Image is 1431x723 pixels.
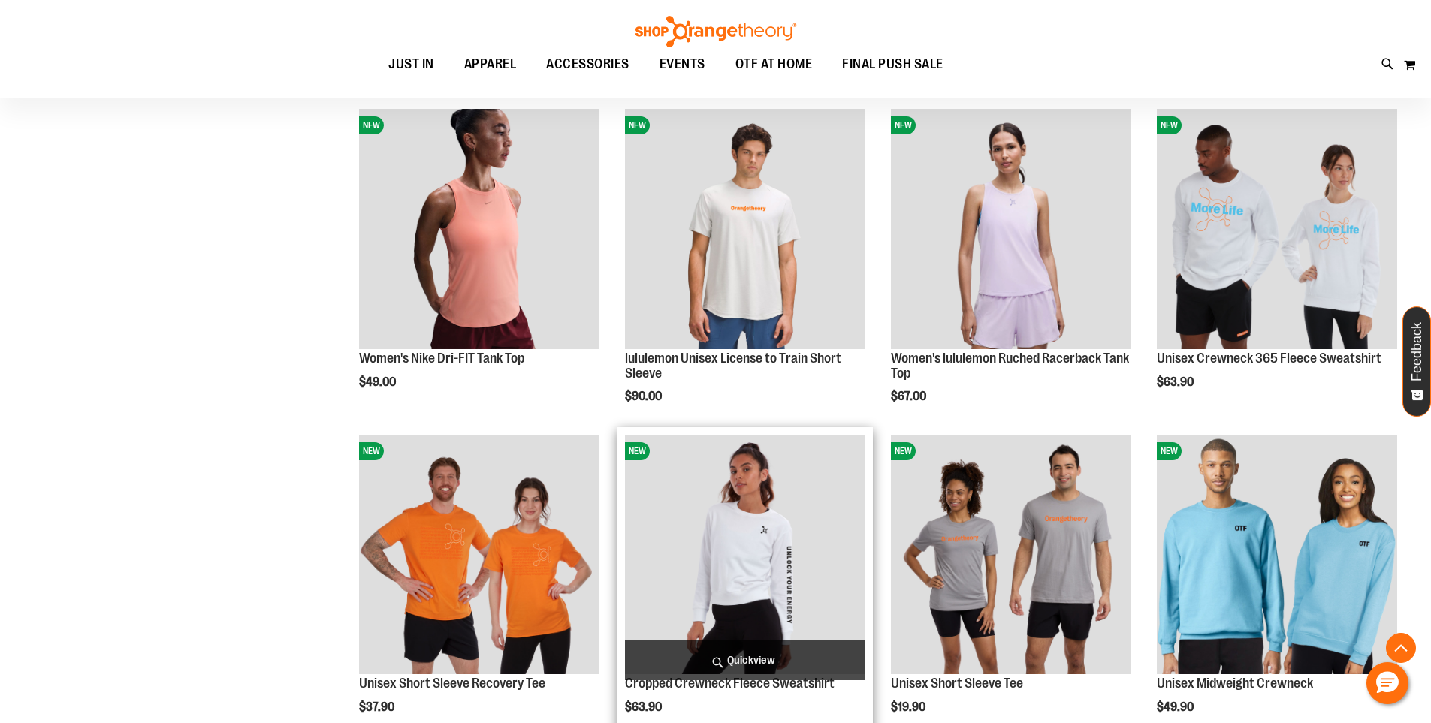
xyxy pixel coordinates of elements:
span: NEW [891,116,916,134]
a: Unisex Short Sleeve Tee [891,676,1023,691]
img: lululemon Unisex License to Train Short Sleeve [625,109,865,349]
a: APPAREL [449,47,532,82]
button: Feedback - Show survey [1402,306,1431,417]
a: OTF AT HOME [720,47,828,82]
span: $67.00 [891,390,928,403]
img: Unisex Crewneck 365 Fleece Sweatshirt [1157,109,1397,349]
span: FINAL PUSH SALE [842,47,943,81]
a: lululemon Unisex License to Train Short SleeveNEW [625,109,865,351]
span: NEW [359,116,384,134]
div: product [883,101,1139,441]
span: APPAREL [464,47,517,81]
span: JUST IN [388,47,434,81]
a: Unisex Short Sleeve Recovery Tee [359,676,545,691]
span: NEW [891,442,916,460]
a: Women's lululemon Ruched Racerback Tank Top [891,351,1129,381]
img: Cropped Crewneck Fleece Sweatshirt [625,435,865,675]
span: ACCESSORIES [546,47,629,81]
span: $63.90 [1157,375,1196,389]
a: FINAL PUSH SALE [827,47,959,82]
a: JUST IN [373,47,449,81]
span: NEW [1157,442,1182,460]
span: NEW [625,442,650,460]
div: product [617,101,873,441]
span: NEW [1157,116,1182,134]
a: Unisex Midweight CrewneckNEW [1157,435,1397,677]
span: $90.00 [625,390,664,403]
a: Women's Nike Dri-FIT Tank Top [359,351,524,366]
a: ACCESSORIES [531,47,645,82]
a: lululemon Unisex License to Train Short Sleeve [625,351,841,381]
img: Women's lululemon Ruched Racerback Tank Top [891,109,1131,349]
a: Unisex Short Sleeve TeeNEW [891,435,1131,677]
a: Women's lululemon Ruched Racerback Tank TopNEW [891,109,1131,351]
button: Hello, have a question? Let’s chat. [1366,662,1408,704]
img: Shop Orangetheory [633,16,799,47]
a: Cropped Crewneck Fleece SweatshirtNEW [625,435,865,677]
span: NEW [625,116,650,134]
a: Women's Nike Dri-FIT Tank TopNEW [359,109,599,351]
a: Unisex Crewneck 365 Fleece SweatshirtNEW [1157,109,1397,351]
img: Women's Nike Dri-FIT Tank Top [359,109,599,349]
span: $37.90 [359,700,397,714]
img: Unisex Short Sleeve Tee [891,435,1131,675]
img: Unisex Midweight Crewneck [1157,435,1397,675]
div: product [352,101,607,427]
span: $19.90 [891,700,928,714]
span: $63.90 [625,700,664,714]
span: NEW [359,442,384,460]
span: $49.00 [359,375,398,389]
a: Unisex Crewneck 365 Fleece Sweatshirt [1157,351,1381,366]
span: Feedback [1410,322,1424,381]
a: EVENTS [645,47,720,82]
span: EVENTS [660,47,705,81]
span: OTF AT HOME [735,47,813,81]
img: Unisex Short Sleeve Recovery Tee [359,435,599,675]
button: Back To Top [1386,633,1416,663]
a: Unisex Midweight Crewneck [1157,676,1313,691]
a: Quickview [625,640,865,680]
a: Unisex Short Sleeve Recovery TeeNEW [359,435,599,677]
a: Cropped Crewneck Fleece Sweatshirt [625,676,835,691]
span: $49.90 [1157,700,1196,714]
div: product [1149,101,1405,427]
